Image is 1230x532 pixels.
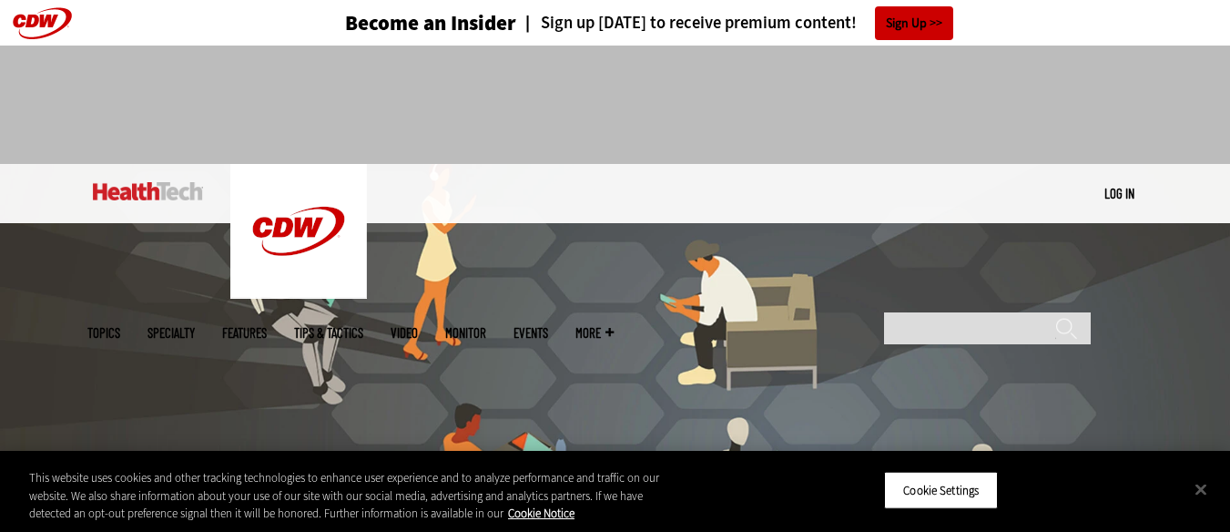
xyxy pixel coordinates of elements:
[222,326,267,340] a: Features
[875,6,953,40] a: Sign Up
[884,471,998,509] button: Cookie Settings
[513,326,548,340] a: Events
[575,326,614,340] span: More
[87,326,120,340] span: Topics
[230,284,367,303] a: CDW
[345,13,516,34] h3: Become an Insider
[93,182,203,200] img: Home
[1104,185,1134,201] a: Log in
[29,469,676,523] div: This website uses cookies and other tracking technologies to enhance user experience and to analy...
[294,326,363,340] a: Tips & Tactics
[516,15,857,32] a: Sign up [DATE] to receive premium content!
[445,326,486,340] a: MonITor
[508,506,574,521] a: More information about your privacy
[284,64,947,146] iframe: advertisement
[391,326,418,340] a: Video
[277,13,516,34] a: Become an Insider
[1104,184,1134,203] div: User menu
[230,164,367,299] img: Home
[1181,469,1221,509] button: Close
[147,326,195,340] span: Specialty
